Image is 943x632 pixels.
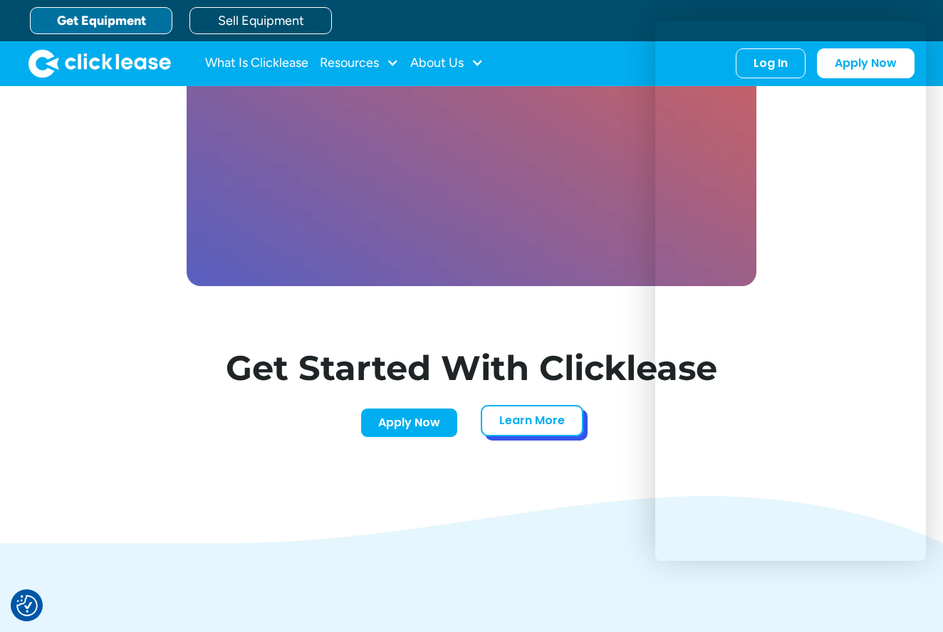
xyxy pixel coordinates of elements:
a: What Is Clicklease [205,49,308,78]
a: Learn More [481,405,583,436]
iframe: Chat Window [655,21,926,561]
img: Clicklease logo [28,49,171,78]
button: Consent Preferences [16,595,38,616]
div: About Us [410,49,484,78]
h1: Get Started With Clicklease [198,351,745,385]
img: Revisit consent button [16,595,38,616]
div: Resources [320,49,399,78]
a: Get Equipment [30,7,172,34]
a: Sell Equipment [189,7,332,34]
a: Apply Now [360,408,458,438]
a: home [28,49,171,78]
